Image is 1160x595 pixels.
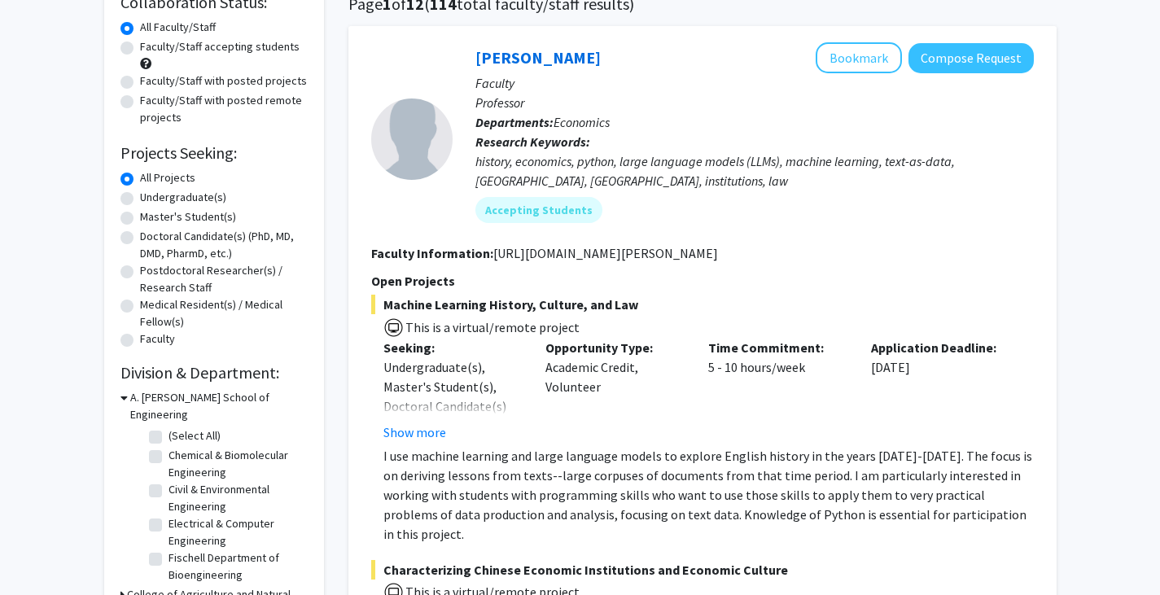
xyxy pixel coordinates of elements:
a: [PERSON_NAME] [475,47,601,68]
b: Faculty Information: [371,245,493,261]
label: Master's Student(s) [140,208,236,225]
div: Academic Credit, Volunteer [533,338,696,442]
span: Machine Learning History, Culture, and Law [371,295,1034,314]
h2: Projects Seeking: [120,143,308,163]
button: Show more [383,422,446,442]
div: [DATE] [859,338,1022,442]
label: All Projects [140,169,195,186]
label: Doctoral Candidate(s) (PhD, MD, DMD, PharmD, etc.) [140,228,308,262]
p: Application Deadline: [871,338,1009,357]
button: Add Peter Murrell to Bookmarks [816,42,902,73]
label: Chemical & Biomolecular Engineering [169,447,304,481]
label: Electrical & Computer Engineering [169,515,304,549]
span: Economics [554,114,610,130]
label: Faculty/Staff accepting students [140,38,300,55]
span: Characterizing Chinese Economic Institutions and Economic Culture [371,560,1034,580]
iframe: Chat [12,522,69,583]
span: This is a virtual/remote project [404,319,580,335]
label: Undergraduate(s) [140,189,226,206]
label: Civil & Environmental Engineering [169,481,304,515]
label: (Select All) [169,427,221,444]
fg-read-more: [URL][DOMAIN_NAME][PERSON_NAME] [493,245,718,261]
h2: Division & Department: [120,363,308,383]
label: Medical Resident(s) / Medical Fellow(s) [140,296,308,330]
button: Compose Request to Peter Murrell [908,43,1034,73]
label: Faculty [140,330,175,348]
p: Open Projects [371,271,1034,291]
b: Research Keywords: [475,133,590,150]
p: Seeking: [383,338,522,357]
label: Postdoctoral Researcher(s) / Research Staff [140,262,308,296]
mat-chip: Accepting Students [475,197,602,223]
label: All Faculty/Staff [140,19,216,36]
p: Opportunity Type: [545,338,684,357]
div: 5 - 10 hours/week [696,338,859,442]
label: Faculty/Staff with posted projects [140,72,307,90]
div: Undergraduate(s), Master's Student(s), Doctoral Candidate(s) (PhD, MD, DMD, PharmD, etc.) [383,357,522,455]
label: Fischell Department of Bioengineering [169,549,304,584]
p: Time Commitment: [708,338,847,357]
h3: A. [PERSON_NAME] School of Engineering [130,389,308,423]
p: Faculty [475,73,1034,93]
label: Faculty/Staff with posted remote projects [140,92,308,126]
b: Departments: [475,114,554,130]
p: I use machine learning and large language models to explore English history in the years [DATE]-[... [383,446,1034,544]
div: history, economics, python, large language models (LLMs), machine learning, text-as-data, [GEOGRA... [475,151,1034,190]
p: Professor [475,93,1034,112]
